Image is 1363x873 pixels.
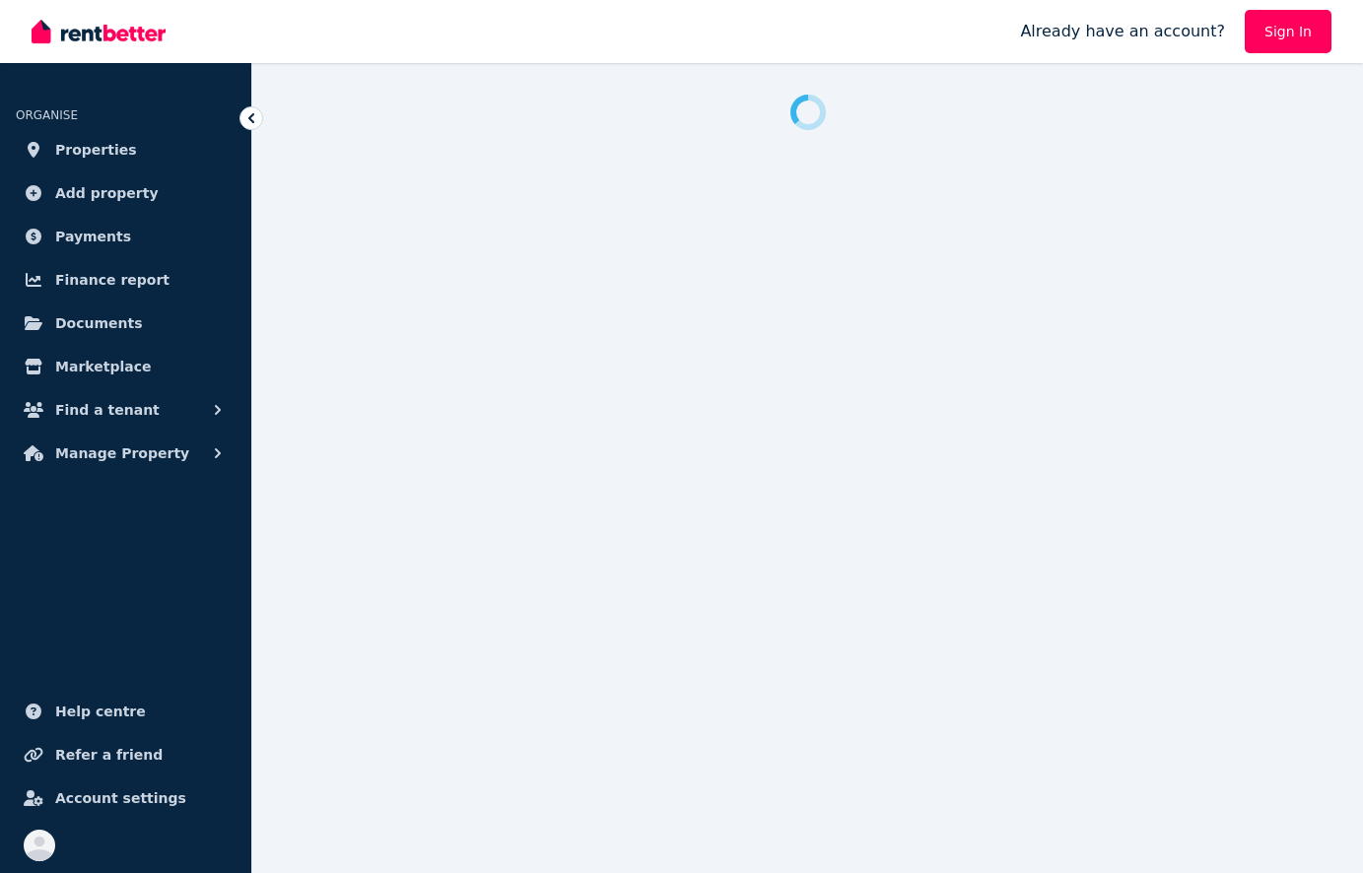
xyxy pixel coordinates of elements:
a: Payments [16,217,236,256]
a: Marketplace [16,347,236,386]
span: Manage Property [55,441,189,465]
button: Find a tenant [16,390,236,430]
span: Documents [55,311,143,335]
a: Help centre [16,692,236,731]
span: Payments [55,225,131,248]
span: Finance report [55,268,170,292]
span: Already have an account? [1020,20,1225,43]
a: Sign In [1245,10,1331,53]
a: Account settings [16,778,236,818]
a: Documents [16,303,236,343]
a: Finance report [16,260,236,300]
span: Properties [55,138,137,162]
button: Manage Property [16,434,236,473]
a: Add property [16,173,236,213]
span: Refer a friend [55,743,163,767]
span: Find a tenant [55,398,160,422]
span: Account settings [55,786,186,810]
span: Marketplace [55,355,151,378]
span: ORGANISE [16,108,78,122]
span: Add property [55,181,159,205]
img: RentBetter [32,17,166,46]
span: Help centre [55,700,146,723]
a: Refer a friend [16,735,236,774]
a: Properties [16,130,236,169]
